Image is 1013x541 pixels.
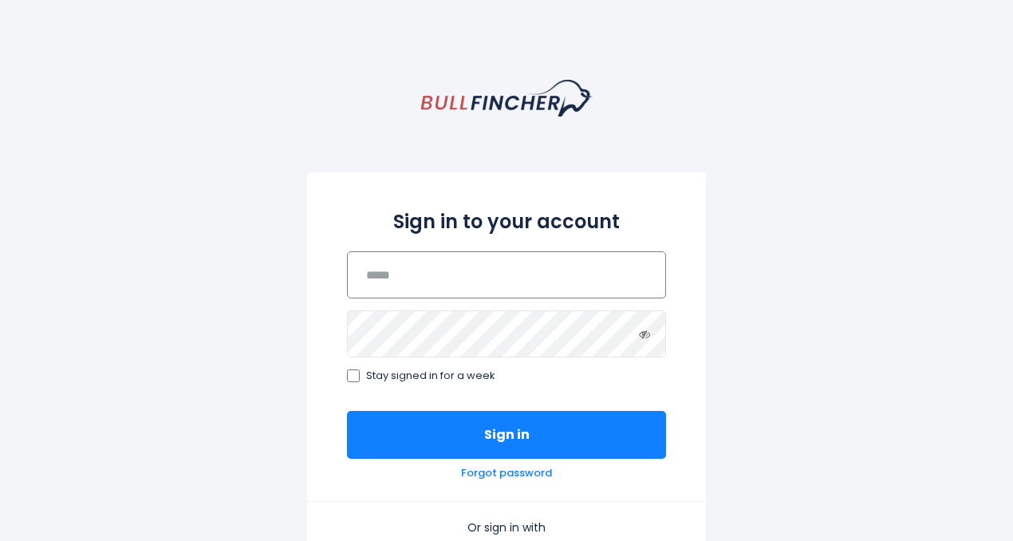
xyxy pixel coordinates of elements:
[347,369,360,382] input: Stay signed in for a week
[347,207,666,235] h2: Sign in to your account
[421,80,593,116] a: homepage
[347,520,666,535] p: Or sign in with
[366,369,495,383] span: Stay signed in for a week
[347,411,666,459] button: Sign in
[461,467,552,480] a: Forgot password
